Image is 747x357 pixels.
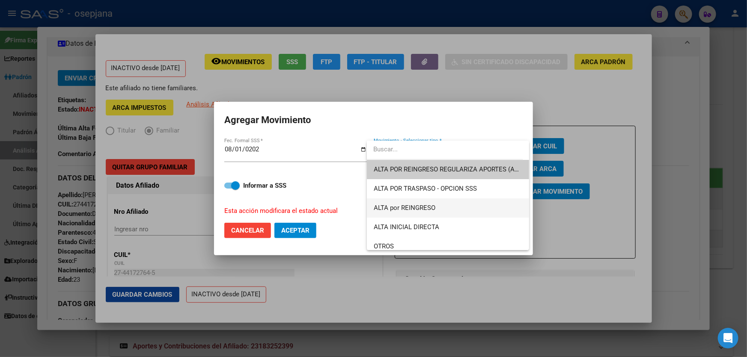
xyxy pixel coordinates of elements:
input: dropdown search [367,140,523,159]
span: OTROS [374,242,394,250]
span: ALTA POR TRASPASO - OPCION SSS [374,185,477,192]
div: Open Intercom Messenger [718,328,738,348]
span: ALTA por REINGRESO [374,204,435,212]
span: ALTA POR REINGRESO REGULARIZA APORTES (AFIP) [374,165,526,173]
span: ALTA INICIAL DIRECTA [374,223,439,231]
